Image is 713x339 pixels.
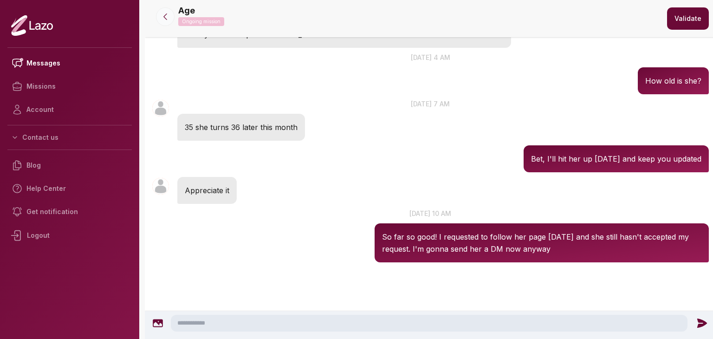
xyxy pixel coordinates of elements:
[185,184,229,196] p: Appreciate it
[667,7,709,30] button: Validate
[382,231,701,255] p: So far so good! I requested to follow her page [DATE] and she still hasn't accepted my request. I...
[152,178,169,195] img: User avatar
[7,129,132,146] button: Contact us
[178,4,195,17] p: Age
[178,17,224,26] p: Ongoing mission
[185,121,298,133] p: 35 she turns 36 later this month
[7,52,132,75] a: Messages
[7,177,132,200] a: Help Center
[645,75,701,87] p: How old is she?
[7,200,132,223] a: Get notification
[7,223,132,248] div: Logout
[531,153,701,165] p: Bet, I'll hit her up [DATE] and keep you updated
[7,154,132,177] a: Blog
[7,98,132,121] a: Account
[7,75,132,98] a: Missions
